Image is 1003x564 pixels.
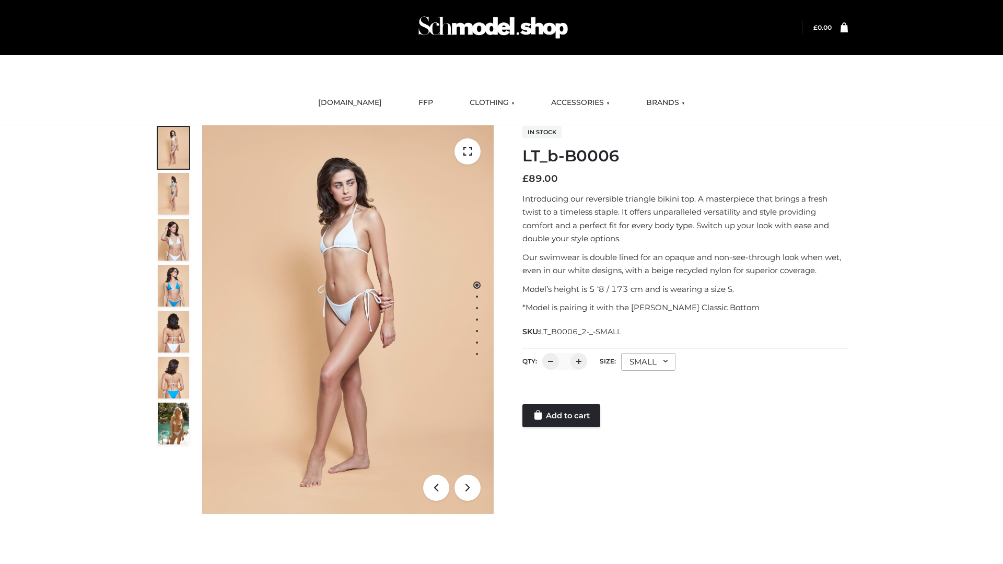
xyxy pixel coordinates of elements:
[522,283,848,296] p: Model’s height is 5 ‘8 / 173 cm and is wearing a size S.
[158,265,189,307] img: ArielClassicBikiniTop_CloudNine_AzureSky_OW114ECO_4-scaled.jpg
[543,91,617,114] a: ACCESSORIES
[522,192,848,245] p: Introducing our reversible triangle bikini top. A masterpiece that brings a fresh twist to a time...
[202,125,494,514] img: ArielClassicBikiniTop_CloudNine_AzureSky_OW114ECO_1
[522,357,537,365] label: QTY:
[621,353,675,371] div: SMALL
[522,325,622,338] span: SKU:
[522,251,848,277] p: Our swimwear is double lined for an opaque and non-see-through look when wet, even in our white d...
[158,127,189,169] img: ArielClassicBikiniTop_CloudNine_AzureSky_OW114ECO_1-scaled.jpg
[158,403,189,444] img: Arieltop_CloudNine_AzureSky2.jpg
[540,327,621,336] span: LT_B0006_2-_-SMALL
[522,126,562,138] span: In stock
[813,23,818,31] span: £
[813,23,832,31] a: £0.00
[813,23,832,31] bdi: 0.00
[411,91,441,114] a: FFP
[158,173,189,215] img: ArielClassicBikiniTop_CloudNine_AzureSky_OW114ECO_2-scaled.jpg
[158,311,189,352] img: ArielClassicBikiniTop_CloudNine_AzureSky_OW114ECO_7-scaled.jpg
[462,91,522,114] a: CLOTHING
[310,91,390,114] a: [DOMAIN_NAME]
[522,147,848,166] h1: LT_b-B0006
[522,173,529,184] span: £
[522,301,848,314] p: *Model is pairing it with the [PERSON_NAME] Classic Bottom
[522,173,558,184] bdi: 89.00
[415,7,572,48] img: Schmodel Admin 964
[638,91,693,114] a: BRANDS
[600,357,616,365] label: Size:
[522,404,600,427] a: Add to cart
[158,219,189,261] img: ArielClassicBikiniTop_CloudNine_AzureSky_OW114ECO_3-scaled.jpg
[158,357,189,398] img: ArielClassicBikiniTop_CloudNine_AzureSky_OW114ECO_8-scaled.jpg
